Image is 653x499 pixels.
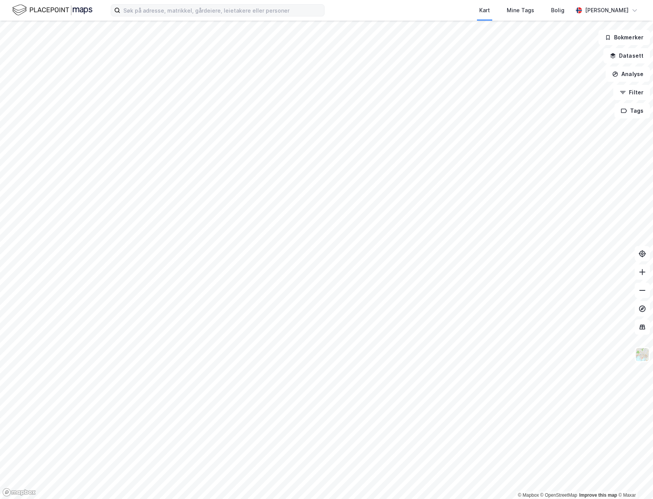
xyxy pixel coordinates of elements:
[606,66,650,82] button: Analyse
[615,462,653,499] iframe: Chat Widget
[585,6,629,15] div: [PERSON_NAME]
[614,103,650,118] button: Tags
[479,6,490,15] div: Kart
[551,6,564,15] div: Bolig
[120,5,324,16] input: Søk på adresse, matrikkel, gårdeiere, leietakere eller personer
[507,6,534,15] div: Mine Tags
[603,48,650,63] button: Datasett
[613,85,650,100] button: Filter
[518,493,539,498] a: Mapbox
[579,493,617,498] a: Improve this map
[2,488,36,497] a: Mapbox homepage
[598,30,650,45] button: Bokmerker
[540,493,577,498] a: OpenStreetMap
[12,3,92,17] img: logo.f888ab2527a4732fd821a326f86c7f29.svg
[635,347,650,362] img: Z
